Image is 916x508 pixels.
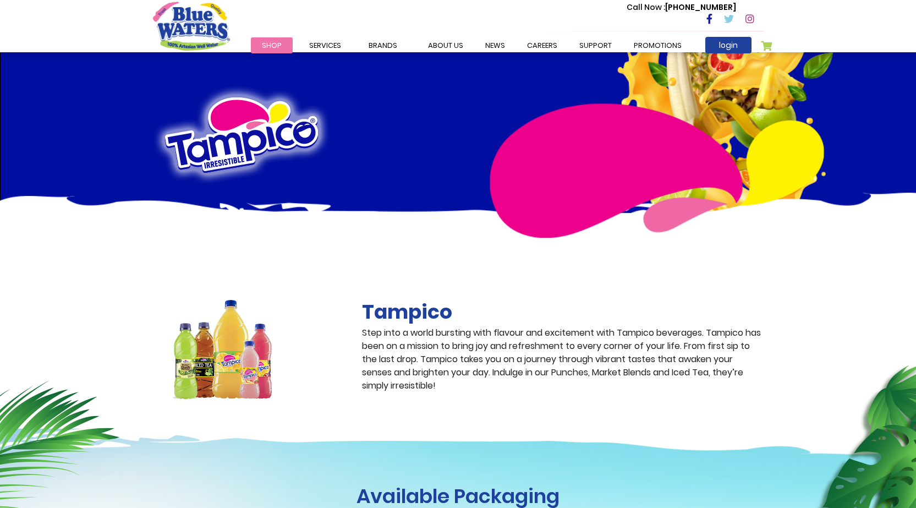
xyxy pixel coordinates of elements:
a: store logo [153,2,230,50]
a: Shop [251,37,293,53]
p: [PHONE_NUMBER] [627,2,736,13]
a: support [568,37,623,53]
p: Step into a world bursting with flavour and excitement with Tampico beverages. Tampico has been o... [362,326,764,392]
h2: Tampico [362,300,764,324]
a: Brands [358,37,408,53]
a: Services [298,37,352,53]
span: Services [309,40,341,51]
a: about us [417,37,474,53]
h1: Available Packaging [153,484,764,508]
a: careers [516,37,568,53]
span: Call Now : [627,2,665,13]
span: Brands [369,40,397,51]
a: Promotions [623,37,693,53]
a: login [705,37,752,53]
a: News [474,37,516,53]
span: Shop [262,40,282,51]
